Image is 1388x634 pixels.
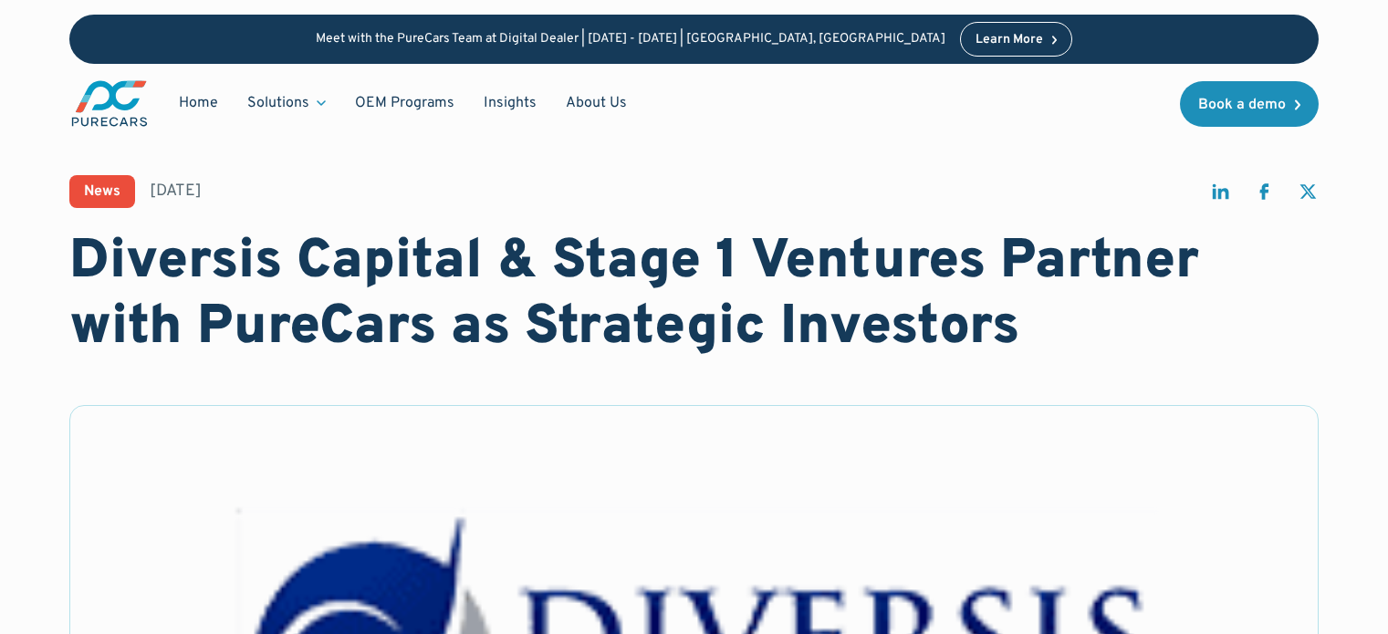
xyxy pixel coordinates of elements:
a: Learn More [960,22,1073,57]
a: share on facebook [1253,181,1275,211]
a: Insights [469,86,551,120]
div: News [84,184,120,199]
div: Solutions [247,93,309,113]
div: Book a demo [1198,98,1286,112]
div: Solutions [233,86,340,120]
a: Book a demo [1180,81,1319,127]
a: About Us [551,86,642,120]
a: share on twitter [1297,181,1319,211]
a: OEM Programs [340,86,469,120]
img: purecars logo [69,78,150,129]
p: Meet with the PureCars Team at Digital Dealer | [DATE] - [DATE] | [GEOGRAPHIC_DATA], [GEOGRAPHIC_... [316,32,945,47]
a: share on linkedin [1209,181,1231,211]
a: Home [164,86,233,120]
h1: Diversis Capital & Stage 1 Ventures Partner with PureCars as Strategic Investors [69,230,1319,361]
div: [DATE] [150,180,202,203]
a: main [69,78,150,129]
div: Learn More [976,34,1043,47]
